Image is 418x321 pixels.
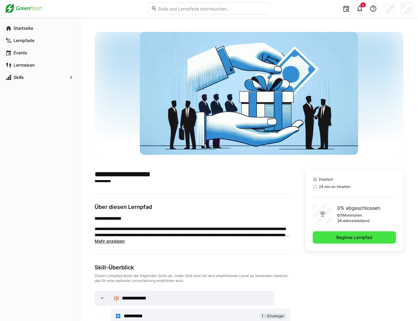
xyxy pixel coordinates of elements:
[337,213,343,218] p: 0/1
[343,213,362,218] p: Materialien
[262,314,284,319] span: 1 - Einsteiger
[313,231,396,244] button: Beginne Lernpfad
[337,218,349,223] p: 24 min
[362,3,364,7] span: 5
[95,264,291,271] div: Skill-Überblick
[335,234,373,241] span: Beginne Lernpfad
[95,273,291,283] div: Dieser Lernpfad deckt die folgenden Skills ab. Jeder Skill wird mit dem empfohlenen Level an Vorw...
[95,238,125,244] span: Mehr anzeigen
[319,184,350,189] span: 24 min an Inhalten
[95,204,291,210] h3: Über diesen Lernpfad
[319,177,333,182] span: Deutsch
[337,204,380,212] p: 0% abgeschlossen
[157,6,267,11] input: Skills und Lernpfade durchsuchen…
[349,218,369,223] p: verbleibend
